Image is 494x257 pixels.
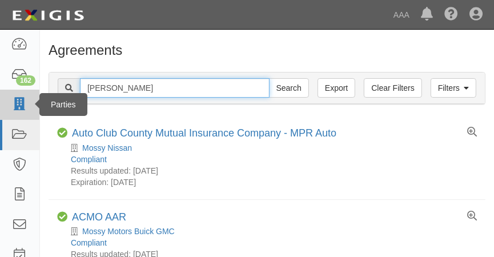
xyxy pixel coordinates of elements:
a: Mossy Motors Buick GMC [82,227,175,236]
a: Export [318,78,355,98]
div: Parties [39,93,87,116]
a: View results summary [467,211,477,222]
div: ACMO AAR [72,211,126,224]
i: Compliant [57,212,67,222]
a: Compliant [57,238,107,247]
a: Mossy Nissan [82,143,132,152]
div: Auto Club County Mutual Insurance Company - MPR Auto [72,127,336,140]
div: Results updated: [DATE] [57,165,477,176]
div: Expiration: [DATE] [57,176,477,188]
img: logo-5460c22ac91f19d4615b14bd174203de0afe785f0fc80cf4dbbc73dc1793850b.png [9,5,87,26]
div: Mossy Nissan [57,142,485,154]
a: Filters [431,78,476,98]
input: Search [269,78,309,98]
div: Mossy Motors Buick GMC [57,226,485,237]
a: Compliant [57,155,107,164]
div: 162 [16,75,35,86]
a: AAA [388,3,415,26]
a: Clear Filters [364,78,421,98]
a: ACMO AAR [72,211,126,223]
i: Help Center - Complianz [444,8,458,22]
input: Search [80,78,270,98]
a: View results summary [467,127,477,138]
h1: Agreements [49,43,485,58]
i: Compliant [57,128,67,138]
a: Auto Club County Mutual Insurance Company - MPR Auto [72,127,336,139]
